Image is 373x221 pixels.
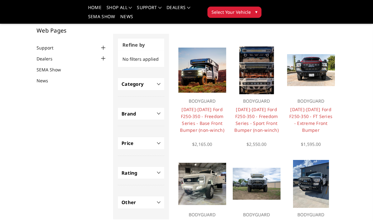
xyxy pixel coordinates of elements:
[234,211,279,218] p: BODYGUARD
[233,46,281,94] a: Multiple lighting options
[180,97,225,105] p: BODYGUARD
[255,8,257,15] span: ▾
[37,28,107,33] h5: Web Pages
[37,44,61,51] a: Support
[246,141,266,147] span: $2,550.00
[137,5,162,14] a: Support
[342,191,373,221] iframe: Chat Widget
[234,106,279,133] a: [DATE]-[DATE] Ford F250-350 - Freedom Series - Sport Front Bumper (non-winch)
[157,171,161,174] button: +
[122,199,161,206] h4: Other
[122,56,159,62] span: No filters applied
[211,9,251,15] span: Select Your Vehicle
[167,5,190,14] a: Dealers
[207,7,261,18] button: Select Your Vehicle
[122,80,161,88] h4: Category
[192,141,212,147] span: $2,165.00
[107,5,132,14] a: shop all
[157,112,161,115] button: +
[239,46,274,94] img: Multiple lighting options
[37,77,56,84] a: News
[122,169,161,177] h4: Rating
[301,141,321,147] span: $1,595.00
[88,5,102,14] a: Home
[157,141,161,145] button: +
[37,55,60,62] a: Dealers
[122,110,161,117] h4: Brand
[289,106,332,133] a: [DATE]-[DATE] Ford F250-350 - FT Series - Extreme Front Bumper
[122,140,161,147] h4: Price
[157,201,161,204] button: +
[118,39,164,51] h3: Refine by
[234,97,279,105] p: BODYGUARD
[180,211,225,218] p: BODYGUARD
[37,66,69,73] a: SEMA Show
[180,106,224,133] a: [DATE]-[DATE] Ford F250-350 - Freedom Series - Base Front Bumper (non-winch)
[88,14,115,23] a: SEMA Show
[289,97,333,105] p: BODYGUARD
[289,211,333,218] p: BODYGUARD
[157,82,161,85] button: +
[120,14,133,23] a: News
